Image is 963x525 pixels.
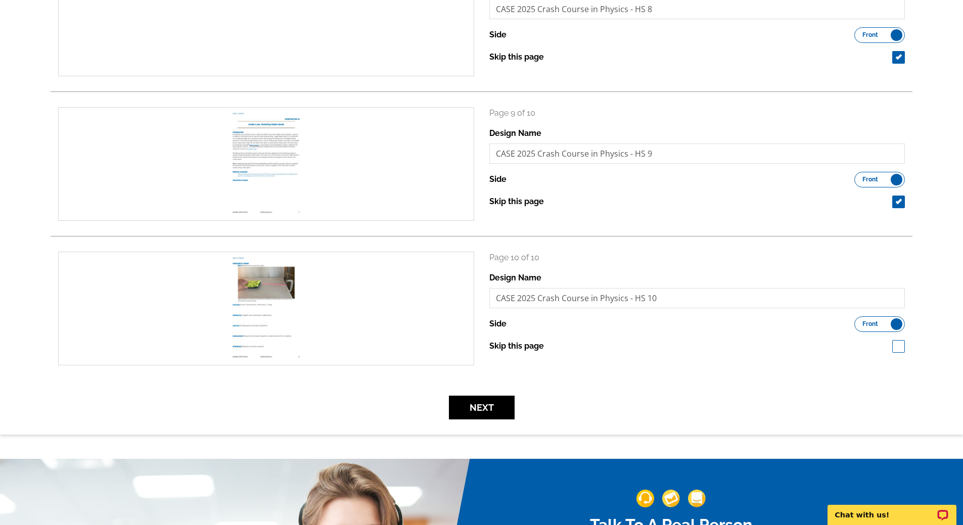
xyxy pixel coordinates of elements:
button: Next [449,396,515,419]
span: Front [862,321,878,326]
input: File Name [489,288,905,308]
iframe: LiveChat chat widget [821,493,963,525]
label: Skip this page [489,340,544,352]
label: Side [489,173,507,185]
input: File Name [489,144,905,164]
label: Skip this page [489,196,544,208]
label: Skip this page [489,51,544,63]
label: Side [489,29,507,41]
p: Page 9 of 10 [489,107,905,119]
span: Front [862,177,878,182]
label: Side [489,318,507,330]
img: support-img-3_1.png [688,490,706,507]
label: Design Name [489,272,541,284]
p: Page 10 of 10 [489,252,905,264]
img: support-img-1.png [636,490,654,507]
label: Design Name [489,127,541,139]
img: support-img-2.png [662,490,680,507]
span: Front [862,32,878,37]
